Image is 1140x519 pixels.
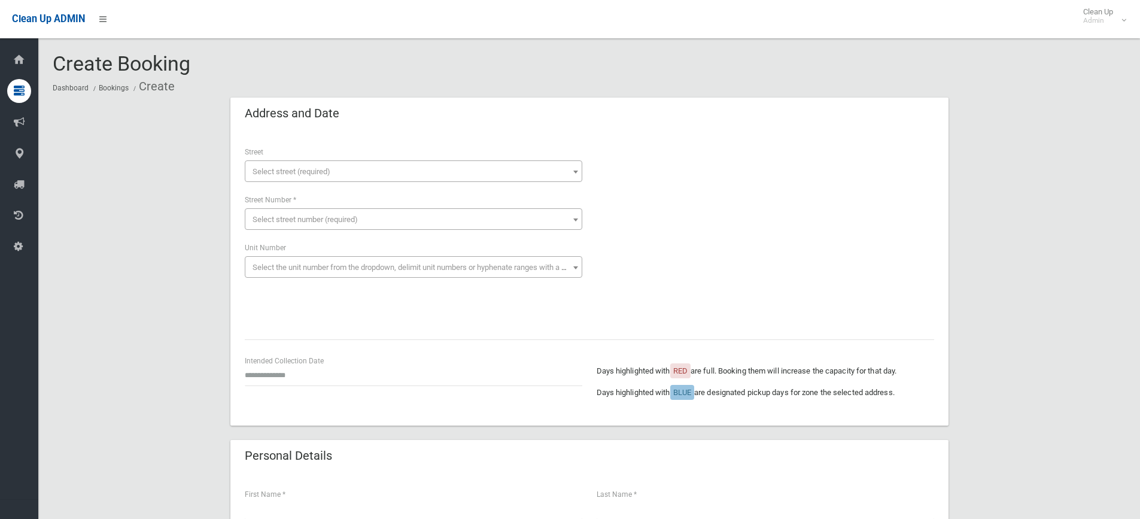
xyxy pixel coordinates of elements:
a: Dashboard [53,84,89,92]
a: Bookings [99,84,129,92]
span: Clean Up ADMIN [12,13,85,25]
p: Days highlighted with are full. Booking them will increase the capacity for that day. [597,364,934,378]
span: Create Booking [53,51,190,75]
small: Admin [1083,16,1113,25]
p: Days highlighted with are designated pickup days for zone the selected address. [597,386,934,400]
span: Select street (required) [253,167,330,176]
span: RED [673,366,688,375]
span: Select the unit number from the dropdown, delimit unit numbers or hyphenate ranges with a comma [253,263,587,272]
header: Address and Date [230,102,354,125]
header: Personal Details [230,444,346,468]
span: BLUE [673,388,691,397]
span: Select street number (required) [253,215,358,224]
li: Create [130,75,175,98]
span: Clean Up [1077,7,1125,25]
